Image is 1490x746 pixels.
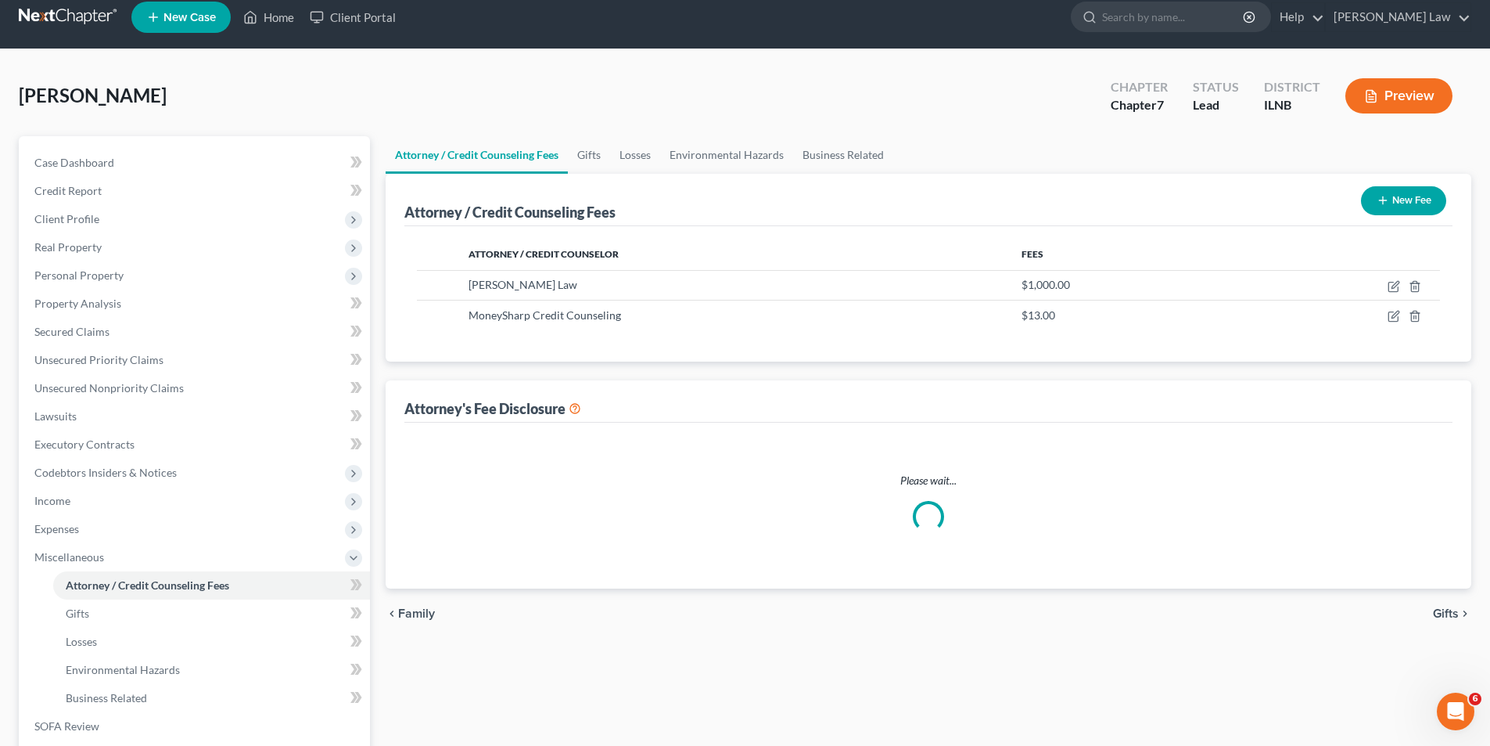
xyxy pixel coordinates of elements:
span: MoneySharp Credit Counseling [469,308,621,322]
span: $1,000.00 [1021,278,1070,291]
span: Case Dashboard [34,156,114,169]
a: Business Related [793,136,893,174]
span: 7 [1157,97,1164,112]
div: District [1264,78,1320,96]
div: Chapter [1111,78,1168,96]
div: ILNB [1264,96,1320,114]
p: Please wait... [417,473,1440,488]
a: Losses [53,628,370,656]
a: Property Analysis [22,290,370,318]
a: Credit Report [22,177,370,205]
span: Personal Property [34,268,124,282]
a: Lawsuits [22,402,370,431]
span: Attorney / Credit Counseling Fees [66,578,229,592]
span: Real Property [34,240,102,254]
span: Codebtors Insiders & Notices [34,466,177,479]
span: Lawsuits [34,409,77,423]
div: Lead [1193,96,1239,114]
a: Secured Claims [22,318,370,346]
a: Losses [610,136,660,174]
div: Attorney / Credit Counseling Fees [404,203,616,222]
a: Attorney / Credit Counseling Fees [386,136,568,174]
span: Fees [1021,248,1043,260]
span: $13.00 [1021,308,1055,322]
button: New Fee [1361,186,1446,215]
span: Environmental Hazards [66,663,180,676]
a: Unsecured Nonpriority Claims [22,374,370,402]
button: Gifts chevron_right [1433,607,1471,620]
span: Attorney / Credit Counselor [469,248,619,260]
a: Environmental Hazards [53,656,370,684]
span: Expenses [34,522,79,535]
span: Gifts [66,607,89,620]
span: Gifts [1433,607,1459,620]
a: [PERSON_NAME] Law [1326,3,1470,31]
span: Unsecured Priority Claims [34,353,163,366]
a: SOFA Review [22,712,370,741]
span: Unsecured Nonpriority Claims [34,381,184,395]
a: Client Portal [302,3,404,31]
span: Losses [66,635,97,648]
div: Chapter [1111,96,1168,114]
a: Help [1272,3,1324,31]
a: Unsecured Priority Claims [22,346,370,374]
div: Status [1193,78,1239,96]
button: Preview [1345,78,1452,114]
input: Search by name... [1102,2,1245,31]
a: Home [235,3,302,31]
span: Property Analysis [34,297,121,310]
a: Executory Contracts [22,431,370,459]
i: chevron_right [1459,607,1471,620]
span: 6 [1469,693,1481,705]
a: Gifts [53,600,370,628]
span: Business Related [66,691,147,705]
i: chevron_left [386,607,398,620]
span: New Case [163,12,216,23]
span: SOFA Review [34,719,99,733]
a: Environmental Hazards [660,136,793,174]
span: Client Profile [34,212,99,225]
button: chevron_left Family [386,607,435,620]
span: Family [398,607,435,620]
span: [PERSON_NAME] [19,84,167,106]
a: Attorney / Credit Counseling Fees [53,571,370,600]
iframe: Intercom live chat [1437,693,1474,730]
a: Case Dashboard [22,149,370,177]
span: [PERSON_NAME] Law [469,278,577,291]
span: Executory Contracts [34,438,135,451]
a: Gifts [568,136,610,174]
span: Credit Report [34,184,102,197]
span: Secured Claims [34,325,110,338]
a: Business Related [53,684,370,712]
span: Income [34,494,70,507]
div: Attorney's Fee Disclosure [404,399,581,418]
span: Miscellaneous [34,550,104,564]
